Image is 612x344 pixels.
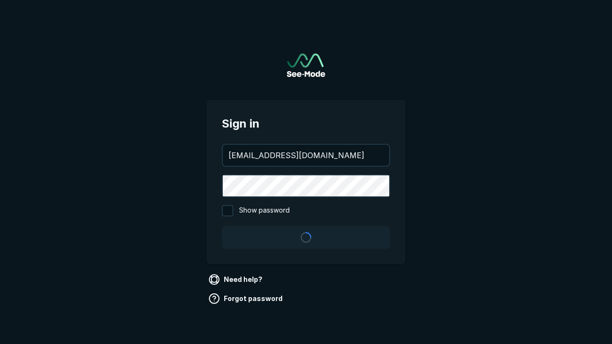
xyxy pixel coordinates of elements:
a: Forgot password [207,291,286,306]
img: See-Mode Logo [287,54,325,77]
input: your@email.com [223,145,389,166]
span: Sign in [222,115,390,132]
a: Go to sign in [287,54,325,77]
span: Show password [239,205,290,216]
a: Need help? [207,272,266,287]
